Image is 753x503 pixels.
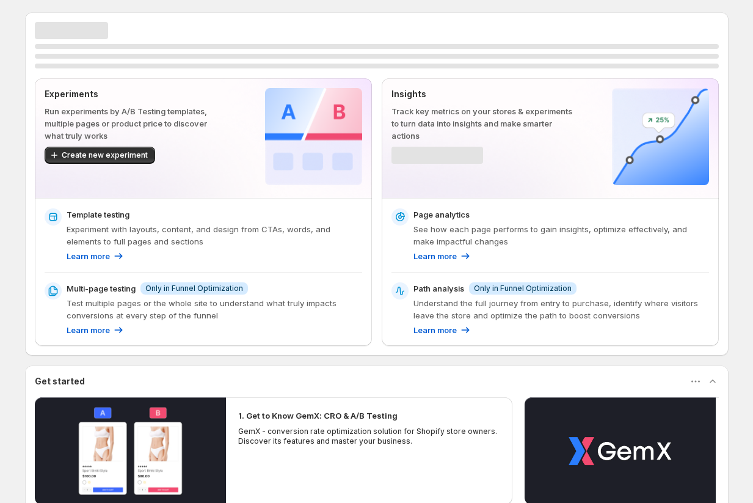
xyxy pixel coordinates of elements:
[413,324,471,336] a: Learn more
[35,375,85,387] h3: Get started
[45,88,226,100] p: Experiments
[391,88,573,100] p: Insights
[238,427,501,446] p: GemX - conversion rate optimization solution for Shopify store owners. Discover its features and ...
[67,324,110,336] p: Learn more
[391,105,573,142] p: Track key metrics on your stores & experiments to turn data into insights and make smarter actions
[67,250,125,262] a: Learn more
[413,282,464,295] p: Path analysis
[413,208,470,221] p: Page analytics
[67,250,110,262] p: Learn more
[612,88,709,185] img: Insights
[45,105,226,142] p: Run experiments by A/B Testing templates, multiple pages or product price to discover what truly ...
[67,208,129,221] p: Template testing
[67,324,125,336] a: Learn more
[413,250,471,262] a: Learn more
[413,223,709,248] p: See how each page performs to gain insights, optimize effectively, and make impactful changes
[62,150,148,160] span: Create new experiment
[413,250,457,262] p: Learn more
[413,324,457,336] p: Learn more
[474,284,572,293] span: Only in Funnel Optimization
[45,147,155,164] button: Create new experiment
[238,409,398,422] h2: 1. Get to Know GemX: CRO & A/B Testing
[67,282,136,295] p: Multi-page testing
[67,223,362,248] p: Experiment with layouts, content, and design from CTAs, words, and elements to full pages and sec...
[413,297,709,321] p: Understand the full journey from entry to purchase, identify where visitors leave the store and o...
[145,284,243,293] span: Only in Funnel Optimization
[265,88,362,185] img: Experiments
[67,297,362,321] p: Test multiple pages or the whole site to understand what truly impacts conversions at every step ...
